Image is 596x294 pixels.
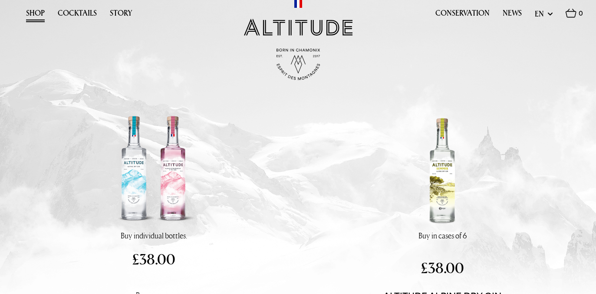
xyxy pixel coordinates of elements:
[277,49,320,80] img: Born in Chamonix - Est. 2017 - Espirit des Montagnes
[418,230,467,241] p: Buy in cases of 6
[421,258,464,278] span: £38.00
[566,9,583,23] a: 0
[132,249,175,269] span: £38.00
[58,9,97,22] a: Cocktails
[435,9,490,22] a: Conservation
[26,9,45,22] a: Shop
[121,230,187,241] p: Buy individual bottles.
[244,19,352,36] img: Altitude Gin
[503,9,522,22] a: News
[566,9,576,18] img: Basket
[110,9,132,22] a: Story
